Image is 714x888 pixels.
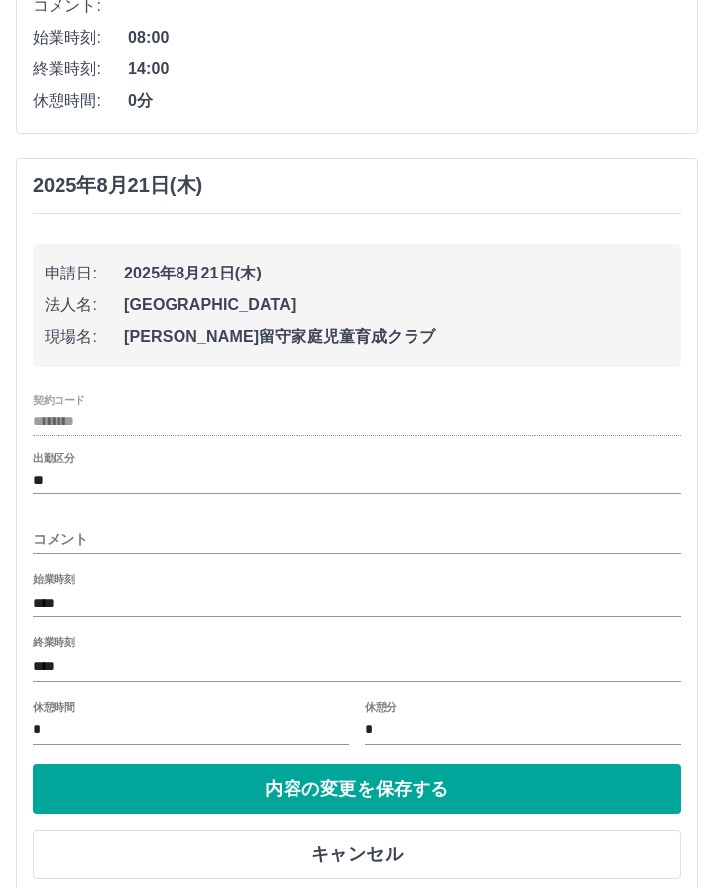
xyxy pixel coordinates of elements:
span: 08:00 [128,26,681,50]
label: 休憩分 [365,699,397,714]
span: 0分 [128,89,681,113]
span: 2025年8月21日(木) [124,262,669,285]
span: 法人名: [45,293,124,317]
label: 出勤区分 [33,451,74,466]
button: キャンセル [33,830,681,879]
span: 終業時刻: [33,57,128,81]
label: 契約コード [33,392,85,407]
span: 始業時刻: [33,26,128,50]
label: 終業時刻 [33,635,74,650]
label: 始業時刻 [33,572,74,587]
span: 14:00 [128,57,681,81]
span: 申請日: [45,262,124,285]
span: [GEOGRAPHIC_DATA] [124,293,669,317]
span: [PERSON_NAME]留守家庭児童育成クラブ [124,325,669,349]
button: 内容の変更を保存する [33,764,681,814]
label: 休憩時間 [33,699,74,714]
span: 休憩時間: [33,89,128,113]
h3: 2025年8月21日(木) [33,174,202,197]
span: 現場名: [45,325,124,349]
